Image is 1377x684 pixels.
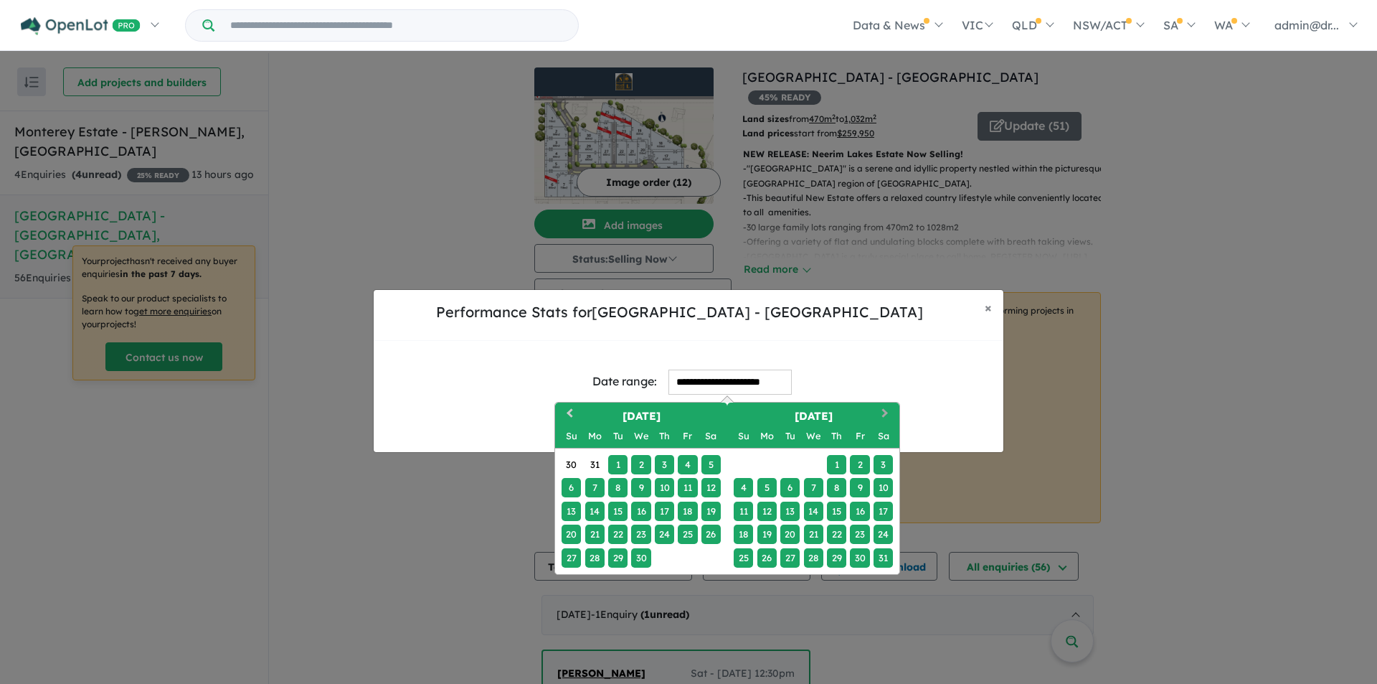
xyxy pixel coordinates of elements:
div: Choose Monday, April 14th, 2025 [585,502,605,521]
div: Choose Thursday, April 17th, 2025 [655,502,674,521]
div: Choose Wednesday, May 7th, 2025 [804,478,823,497]
div: Choose Wednesday, April 9th, 2025 [631,478,650,497]
div: Saturday [874,426,893,446]
div: Monday [757,426,777,446]
div: Choose Sunday, May 4th, 2025 [734,478,753,497]
div: Choose Thursday, April 24th, 2025 [655,525,674,544]
div: Choose Tuesday, April 8th, 2025 [608,478,628,497]
div: Choose Monday, March 31st, 2025 [585,455,605,474]
div: Choose Tuesday, April 15th, 2025 [608,502,628,521]
div: Saturday [701,426,721,446]
div: Choose Sunday, April 6th, 2025 [562,478,581,497]
span: admin@dr... [1274,18,1339,32]
div: Choose Friday, April 25th, 2025 [678,525,697,544]
button: Next Month [875,404,898,427]
div: Choose Friday, April 11th, 2025 [678,478,697,497]
div: Choose Friday, April 4th, 2025 [678,455,697,474]
div: Wednesday [631,426,650,446]
div: Date range: [592,372,657,391]
h5: Performance Stats for [GEOGRAPHIC_DATA] - [GEOGRAPHIC_DATA] [385,301,973,323]
div: Choose Tuesday, April 22nd, 2025 [608,525,628,544]
div: Monday [585,426,605,446]
div: Choose Sunday, May 11th, 2025 [734,502,753,521]
div: Choose Monday, May 5th, 2025 [757,478,777,497]
div: Friday [850,426,869,446]
button: Previous Month [557,404,579,427]
div: Month May, 2025 [732,453,894,569]
div: Choose Saturday, April 26th, 2025 [701,525,721,544]
input: Try estate name, suburb, builder or developer [217,10,575,41]
div: Thursday [827,426,846,446]
div: Choose Thursday, May 22nd, 2025 [827,525,846,544]
div: Choose Wednesday, April 23rd, 2025 [631,525,650,544]
div: Choose Sunday, May 25th, 2025 [734,548,753,568]
div: Choose Monday, May 12th, 2025 [757,502,777,521]
div: Friday [678,426,697,446]
div: Choose Saturday, April 12th, 2025 [701,478,721,497]
div: Choose Thursday, April 10th, 2025 [655,478,674,497]
span: × [985,299,992,316]
div: Choose Saturday, May 17th, 2025 [874,502,893,521]
div: Choose Tuesday, May 27th, 2025 [780,548,800,568]
div: Choose Tuesday, May 13th, 2025 [780,502,800,521]
div: Choose Wednesday, April 2nd, 2025 [631,455,650,474]
div: Choose Saturday, May 24th, 2025 [874,525,893,544]
div: Choose Monday, April 21st, 2025 [585,525,605,544]
h2: [DATE] [727,408,899,425]
div: Choose Date [554,402,900,575]
div: Choose Sunday, April 27th, 2025 [562,548,581,568]
div: Month April, 2025 [559,453,722,569]
div: Choose Friday, May 30th, 2025 [850,548,869,568]
div: Choose Tuesday, May 6th, 2025 [780,478,800,497]
div: Choose Thursday, May 15th, 2025 [827,502,846,521]
div: Choose Friday, May 9th, 2025 [850,478,869,497]
div: Choose Sunday, April 13th, 2025 [562,502,581,521]
div: Choose Monday, May 26th, 2025 [757,548,777,568]
div: Choose Tuesday, April 1st, 2025 [608,455,628,474]
div: Choose Monday, April 7th, 2025 [585,478,605,497]
img: Openlot PRO Logo White [21,17,141,35]
div: Choose Wednesday, May 14th, 2025 [804,502,823,521]
div: Thursday [655,426,674,446]
div: Choose Saturday, May 10th, 2025 [874,478,893,497]
div: Tuesday [780,426,800,446]
div: Choose Wednesday, May 21st, 2025 [804,525,823,544]
div: Choose Friday, April 18th, 2025 [678,502,697,521]
div: Choose Monday, April 28th, 2025 [585,548,605,568]
div: Choose Tuesday, May 20th, 2025 [780,525,800,544]
div: Choose Wednesday, April 16th, 2025 [631,502,650,521]
div: Choose Saturday, April 5th, 2025 [701,455,721,474]
div: Choose Friday, May 23rd, 2025 [850,525,869,544]
div: Choose Sunday, March 30th, 2025 [562,455,581,474]
div: Sunday [734,426,753,446]
div: Choose Saturday, April 19th, 2025 [701,502,721,521]
div: Choose Saturday, May 3rd, 2025 [874,455,893,474]
div: Choose Monday, May 19th, 2025 [757,525,777,544]
div: Choose Thursday, May 1st, 2025 [827,455,846,474]
div: Sunday [562,426,581,446]
div: Choose Thursday, April 3rd, 2025 [655,455,674,474]
h2: [DATE] [555,408,727,425]
div: Choose Sunday, April 20th, 2025 [562,525,581,544]
div: Choose Wednesday, May 28th, 2025 [804,548,823,568]
div: Choose Wednesday, April 30th, 2025 [631,548,650,568]
div: Choose Saturday, May 31st, 2025 [874,548,893,568]
div: Choose Thursday, May 8th, 2025 [827,478,846,497]
div: Choose Tuesday, April 29th, 2025 [608,548,628,568]
div: Choose Sunday, May 18th, 2025 [734,525,753,544]
div: Choose Friday, May 2nd, 2025 [850,455,869,474]
div: Choose Thursday, May 29th, 2025 [827,548,846,568]
div: Wednesday [804,426,823,446]
div: Choose Friday, May 16th, 2025 [850,502,869,521]
div: Tuesday [608,426,628,446]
